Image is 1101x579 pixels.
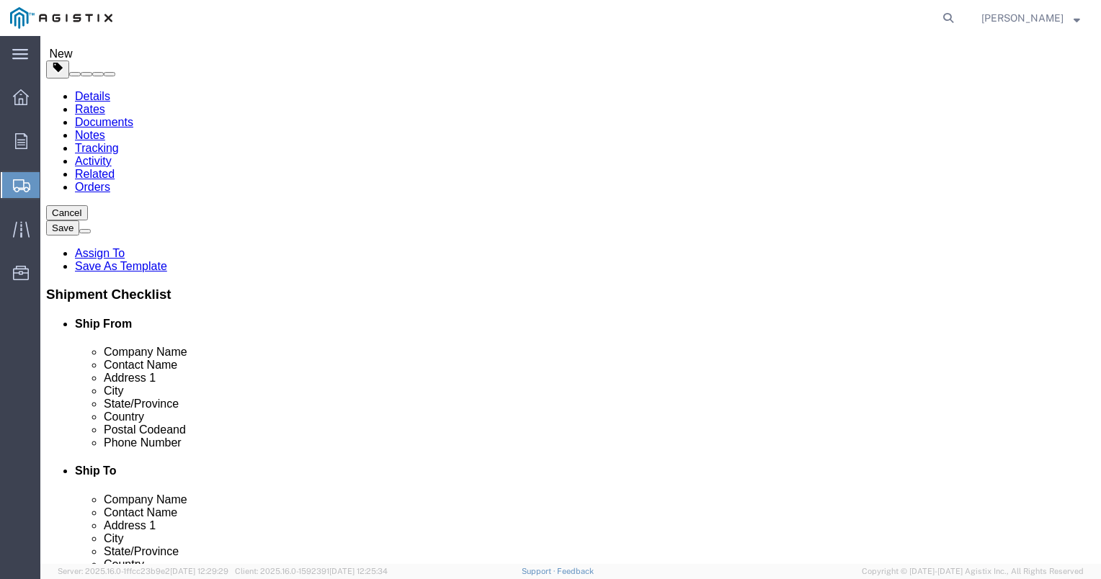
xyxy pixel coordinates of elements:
[235,567,388,575] span: Client: 2025.16.0-1592391
[522,567,558,575] a: Support
[981,9,1081,27] button: [PERSON_NAME]
[329,567,388,575] span: [DATE] 12:25:34
[862,565,1084,578] span: Copyright © [DATE]-[DATE] Agistix Inc., All Rights Reserved
[10,7,112,29] img: logo
[40,36,1101,564] iframe: FS Legacy Container
[58,567,228,575] span: Server: 2025.16.0-1ffcc23b9e2
[170,567,228,575] span: [DATE] 12:29:29
[557,567,594,575] a: Feedback
[981,10,1064,26] span: Louie Cardella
